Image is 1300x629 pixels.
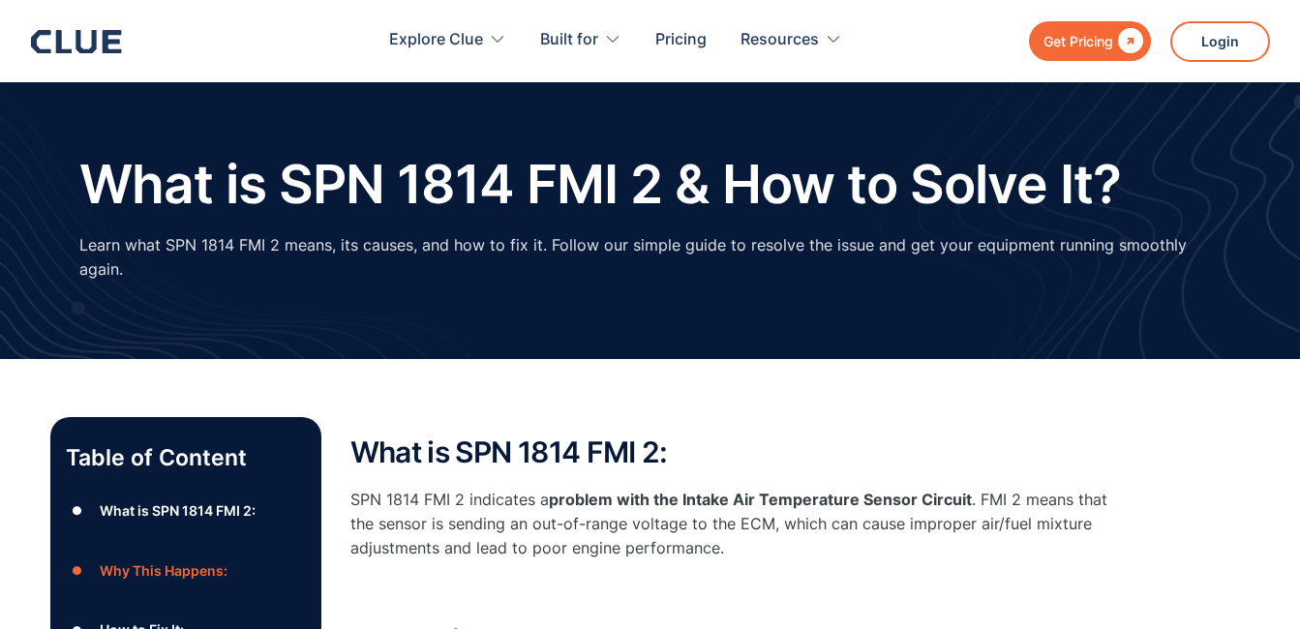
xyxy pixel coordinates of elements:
[540,10,621,71] div: Built for
[389,10,483,71] div: Explore Clue
[389,10,506,71] div: Explore Clue
[1029,21,1151,61] a: Get Pricing
[655,10,707,71] a: Pricing
[66,556,89,585] div: ●
[66,556,306,585] a: ●Why This Happens:
[549,490,972,509] strong: problem with the Intake Air Temperature Sensor Circuit
[540,10,598,71] div: Built for
[350,488,1125,561] p: SPN 1814 FMI 2 indicates a . FMI 2 means that the sensor is sending an out-of-range voltage to th...
[741,10,819,71] div: Resources
[66,496,89,525] div: ●
[100,558,227,583] div: Why This Happens:
[79,155,1122,214] h1: What is SPN 1814 FMI 2 & How to Solve It?
[1170,21,1270,62] a: Login
[79,233,1222,282] p: Learn what SPN 1814 FMI 2 means, its causes, and how to fix it. Follow our simple guide to resolv...
[100,498,256,523] div: What is SPN 1814 FMI 2:
[350,436,1125,468] h2: What is SPN 1814 FMI 2:
[1113,29,1143,53] div: 
[741,10,842,71] div: Resources
[66,442,306,473] p: Table of Content
[66,496,306,525] a: ●What is SPN 1814 FMI 2:
[350,581,1125,605] p: ‍
[1043,29,1113,53] div: Get Pricing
